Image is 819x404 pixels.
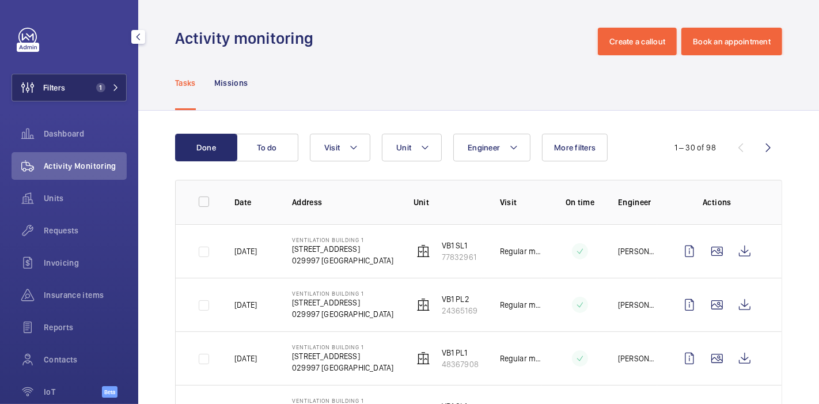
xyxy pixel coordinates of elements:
[234,353,257,364] p: [DATE]
[292,397,393,404] p: Ventilation Building 1
[44,322,127,333] span: Reports
[442,251,476,263] p: 77832961
[234,299,257,311] p: [DATE]
[598,28,677,55] button: Create a callout
[442,358,479,370] p: 48367908
[44,128,127,139] span: Dashboard
[292,350,393,362] p: [STREET_ADDRESS]
[236,134,298,161] button: To do
[396,143,411,152] span: Unit
[500,299,542,311] p: Regular maintenance
[96,83,105,92] span: 1
[234,246,257,257] p: [DATE]
[618,246,657,257] p: [PERSON_NAME]
[292,308,393,320] p: 029997 [GEOGRAPHIC_DATA]
[44,225,127,236] span: Requests
[292,236,393,243] p: Ventilation Building 1
[468,143,500,152] span: Engineer
[681,28,782,55] button: Book an appointment
[44,354,127,365] span: Contacts
[676,197,759,208] p: Actions
[618,197,657,208] p: Engineer
[234,197,274,208] p: Date
[44,289,127,301] span: Insurance items
[416,298,430,312] img: elevator.svg
[442,240,476,251] p: VB1 SL1
[500,353,542,364] p: Regular maintenance
[442,293,477,305] p: VB1 PL2
[416,352,430,365] img: elevator.svg
[310,134,370,161] button: Visit
[414,197,481,208] p: Unit
[292,255,393,266] p: 029997 [GEOGRAPHIC_DATA]
[554,143,596,152] span: More filters
[292,343,393,350] p: Ventilation Building 1
[618,299,657,311] p: [PERSON_NAME]
[102,386,117,398] span: Beta
[382,134,442,161] button: Unit
[44,160,127,172] span: Activity Monitoring
[442,305,477,316] p: 24365169
[292,197,395,208] p: Address
[542,134,608,161] button: More filters
[292,297,393,308] p: [STREET_ADDRESS]
[292,362,393,373] p: 029997 [GEOGRAPHIC_DATA]
[324,143,340,152] span: Visit
[416,244,430,258] img: elevator.svg
[500,197,542,208] p: Visit
[214,77,248,89] p: Missions
[292,290,393,297] p: Ventilation Building 1
[560,197,600,208] p: On time
[618,353,657,364] p: [PERSON_NAME]
[500,246,542,257] p: Regular maintenance
[175,77,196,89] p: Tasks
[44,257,127,269] span: Invoicing
[44,386,102,398] span: IoT
[674,142,716,153] div: 1 – 30 of 98
[292,243,393,255] p: [STREET_ADDRESS]
[175,28,320,49] h1: Activity monitoring
[44,192,127,204] span: Units
[12,74,127,101] button: Filters1
[442,347,479,358] p: VB1 PL1
[43,82,65,93] span: Filters
[175,134,237,161] button: Done
[453,134,530,161] button: Engineer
